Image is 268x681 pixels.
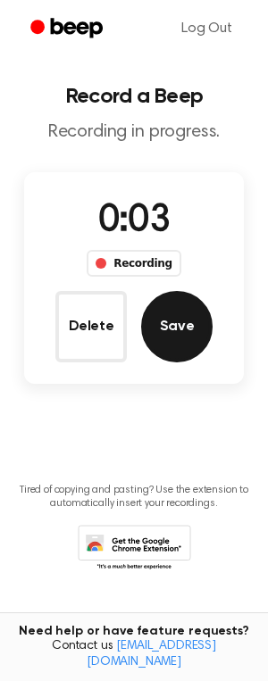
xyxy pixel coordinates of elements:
[55,291,127,362] button: Delete Audio Record
[87,640,216,669] a: [EMAIL_ADDRESS][DOMAIN_NAME]
[98,203,170,240] span: 0:03
[11,639,257,670] span: Contact us
[163,7,250,50] a: Log Out
[14,121,254,144] p: Recording in progress.
[14,484,254,511] p: Tired of copying and pasting? Use the extension to automatically insert your recordings.
[18,12,119,46] a: Beep
[87,250,180,277] div: Recording
[141,291,213,362] button: Save Audio Record
[14,86,254,107] h1: Record a Beep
